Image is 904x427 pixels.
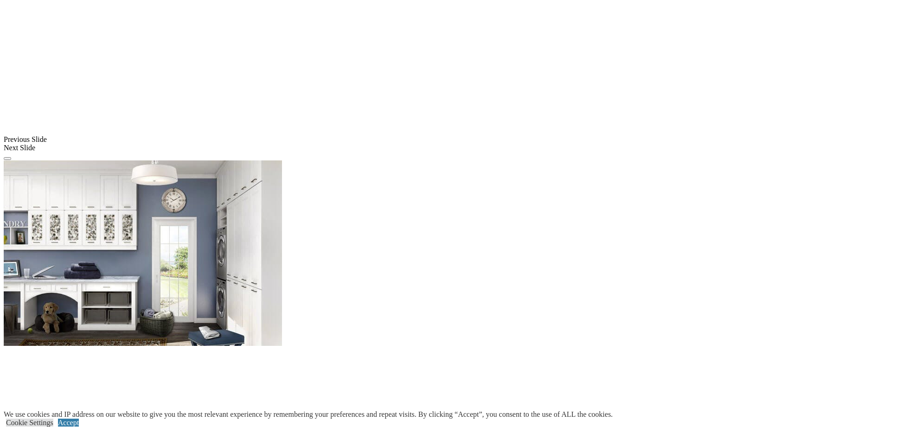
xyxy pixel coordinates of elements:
div: Next Slide [4,144,900,152]
div: Previous Slide [4,135,900,144]
img: Banner for mobile view [4,160,282,346]
button: Click here to pause slide show [4,157,11,160]
a: Accept [58,419,79,427]
div: We use cookies and IP address on our website to give you the most relevant experience by remember... [4,410,613,419]
a: Cookie Settings [6,419,53,427]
